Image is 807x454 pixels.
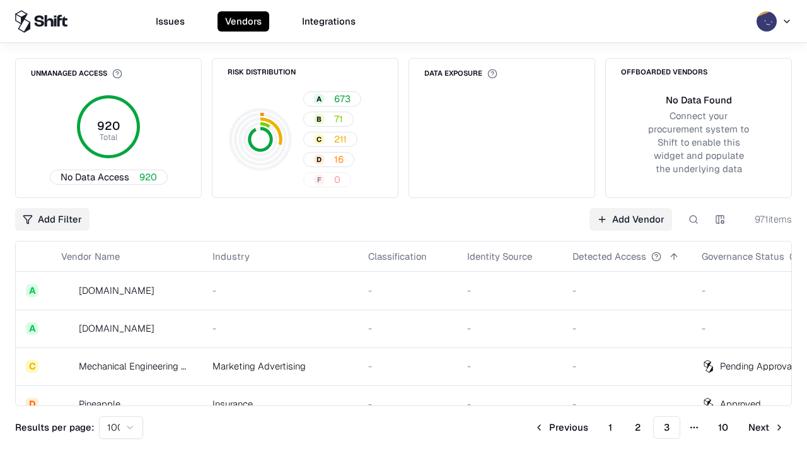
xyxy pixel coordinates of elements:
div: - [572,397,682,410]
div: Mechanical Engineering World [79,359,192,373]
span: 71 [334,112,343,125]
div: Pending Approval [720,359,794,373]
div: A [26,322,38,335]
div: D [314,154,324,165]
div: Detected Access [572,250,646,263]
div: C [26,360,38,373]
div: C [314,134,324,144]
div: A [314,94,324,104]
div: Marketing Advertising [212,359,348,373]
div: Offboarded Vendors [621,69,707,76]
button: 1 [598,416,622,439]
div: Insurance [212,397,348,410]
div: D [26,398,38,410]
div: Governance Status [702,250,784,263]
img: madisonlogic.com [61,322,74,335]
div: - [368,397,447,410]
div: Approved [720,397,761,410]
span: 211 [334,132,347,146]
span: 16 [334,153,344,166]
div: 971 items [741,212,792,226]
button: Issues [148,11,192,32]
div: - [368,284,447,297]
button: Vendors [218,11,269,32]
div: - [467,359,552,373]
button: Previous [526,416,596,439]
button: Add Filter [15,208,90,231]
button: 3 [653,416,680,439]
p: Results per page: [15,421,94,434]
div: - [368,359,447,373]
img: Mechanical Engineering World [61,360,74,373]
div: No Data Found [666,93,732,107]
div: - [212,322,348,335]
img: Pineapple [61,398,74,410]
nav: pagination [526,416,792,439]
div: Identity Source [467,250,532,263]
div: - [212,284,348,297]
div: Classification [368,250,427,263]
img: automat-it.com [61,284,74,297]
div: Risk Distribution [228,69,296,76]
span: No Data Access [61,170,129,183]
span: 920 [139,170,157,183]
div: - [467,397,552,410]
div: Vendor Name [61,250,120,263]
div: [DOMAIN_NAME] [79,284,154,297]
div: Connect your procurement system to Shift to enable this widget and populate the underlying data [646,109,751,176]
div: Data Exposure [424,69,497,79]
div: B [314,114,324,124]
div: - [467,284,552,297]
button: C211 [303,132,357,147]
div: - [572,322,682,335]
button: Next [741,416,792,439]
button: 10 [708,416,738,439]
button: 2 [625,416,651,439]
button: A673 [303,91,361,107]
div: - [368,322,447,335]
div: - [467,322,552,335]
div: Unmanaged Access [31,69,122,79]
button: B71 [303,112,354,127]
div: Industry [212,250,250,263]
div: - [572,284,682,297]
div: Pineapple [79,397,120,410]
div: - [572,359,682,373]
button: No Data Access920 [50,170,168,185]
div: A [26,284,38,297]
button: Integrations [294,11,363,32]
tspan: Total [100,132,117,143]
button: D16 [303,152,354,167]
a: Add Vendor [589,208,672,231]
tspan: 920 [97,119,120,133]
div: [DOMAIN_NAME] [79,322,154,335]
span: 673 [334,92,351,105]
